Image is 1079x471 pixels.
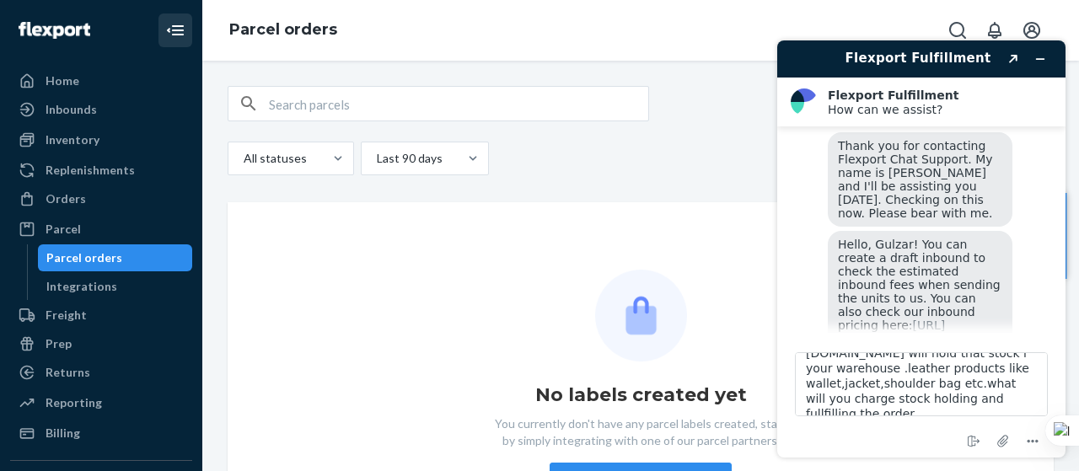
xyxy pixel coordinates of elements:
div: Inventory [46,131,99,148]
a: Reporting [10,389,192,416]
div: Home [46,72,79,89]
iframe: Find more information here [764,27,1079,471]
input: All statuses [242,150,244,167]
a: Parcel orders [38,244,193,271]
input: Last 90 days [375,150,377,167]
a: Inventory [10,126,192,153]
a: Integrations [38,273,193,300]
a: Orders [10,185,192,212]
a: Parcel orders [229,20,337,39]
a: Parcel [10,216,192,243]
button: Close Navigation [158,13,192,47]
button: Open Search Box [941,13,974,47]
ol: breadcrumbs [216,6,351,55]
div: Parcel orders [46,249,122,266]
div: Inbounds [46,101,97,118]
div: Freight [46,307,87,324]
a: Freight [10,302,192,329]
h1: No labels created yet [535,382,747,409]
a: Home [10,67,192,94]
button: Open account menu [1015,13,1049,47]
div: Returns [46,364,90,381]
a: Prep [10,330,192,357]
div: Parcel [46,221,81,238]
a: Billing [10,420,192,447]
a: Returns [10,359,192,386]
span: Chat [37,12,72,27]
img: Empty list [595,270,687,361]
a: Inbounds [10,96,192,123]
a: Replenishments [10,157,192,184]
div: Orders [46,190,86,207]
div: Replenishments [46,162,135,179]
div: Reporting [46,394,102,411]
p: You currently don't have any parcel labels created, start by simply integrating with one of our p... [493,415,788,449]
button: Open notifications [978,13,1012,47]
input: Search parcels [269,87,648,120]
div: Integrations [46,278,117,295]
div: Prep [46,335,72,352]
div: Billing [46,425,80,442]
img: Flexport logo [19,22,90,39]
